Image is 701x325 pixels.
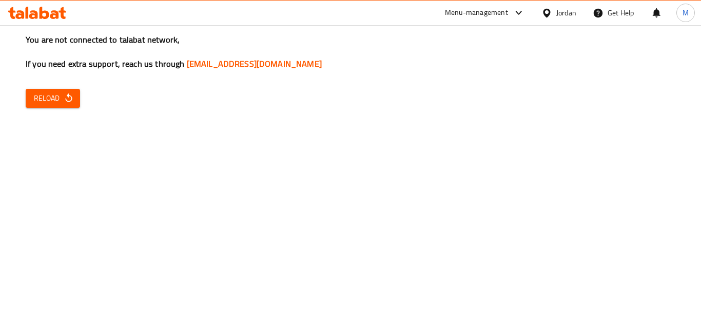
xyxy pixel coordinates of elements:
[187,56,322,71] a: [EMAIL_ADDRESS][DOMAIN_NAME]
[445,7,508,19] div: Menu-management
[556,7,576,18] div: Jordan
[683,7,689,18] span: M
[34,92,72,105] span: Reload
[26,89,80,108] button: Reload
[26,34,675,70] h3: You are not connected to talabat network, If you need extra support, reach us through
